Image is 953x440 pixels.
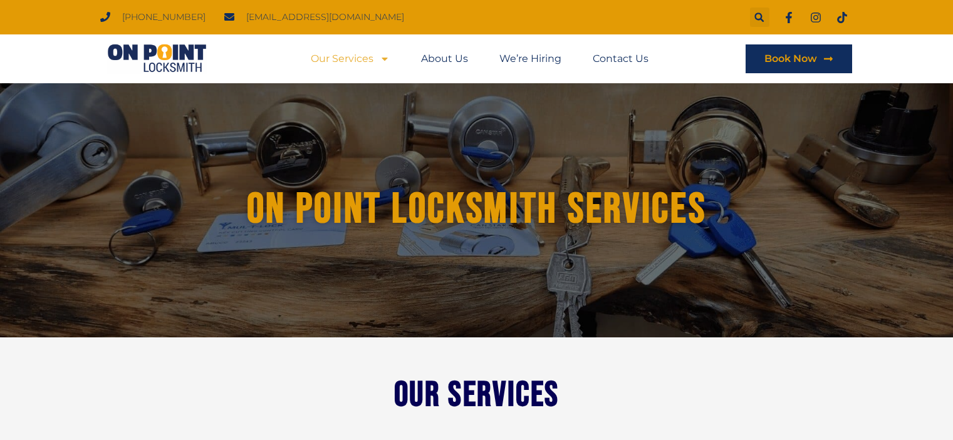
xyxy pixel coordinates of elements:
[243,9,404,26] span: [EMAIL_ADDRESS][DOMAIN_NAME]
[119,9,206,26] span: [PHONE_NUMBER]
[311,44,648,73] nav: Menu
[499,44,561,73] a: We’re Hiring
[421,44,468,73] a: About Us
[139,186,815,233] h1: On Point Locksmith Services
[311,44,390,73] a: Our Services
[746,44,852,73] a: Book Now
[764,54,817,64] span: Book Now
[750,8,769,27] div: Search
[593,44,648,73] a: Contact Us
[126,381,828,409] h2: Our Services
